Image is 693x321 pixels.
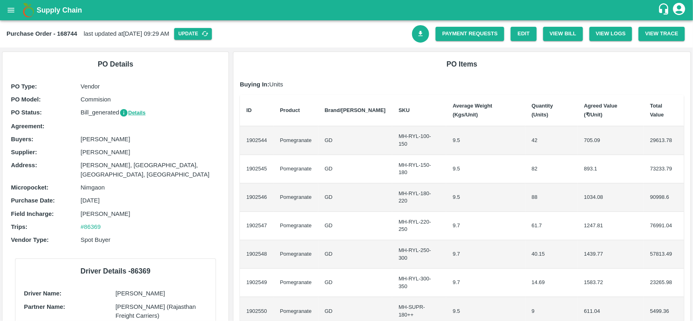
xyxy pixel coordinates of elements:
a: #86369 [81,224,101,230]
td: MH-RYL-300-350 [392,269,446,297]
td: 1902544 [240,126,274,155]
td: GD [318,126,392,155]
td: 1034.08 [578,183,644,212]
button: Details [119,108,146,118]
td: 73233.79 [643,155,684,183]
td: 90998.6 [643,183,684,212]
a: Supply Chain [37,4,658,16]
td: 9.5 [446,155,525,183]
td: GD [318,183,392,212]
td: 1902545 [240,155,274,183]
h6: PO Items [240,58,684,70]
b: SKU [399,107,410,113]
b: Agreed Value (₹/Unit) [584,103,617,118]
a: Edit [511,27,537,41]
td: 61.7 [525,212,578,240]
td: 82 [525,155,578,183]
p: [PERSON_NAME] [115,289,207,298]
b: Driver Name: [24,290,61,297]
h6: Driver Details - 86369 [22,265,209,277]
b: Supplier : [11,149,37,155]
td: 1902549 [240,269,274,297]
p: [PERSON_NAME] (Rajasthan Freight Carriers) [115,302,207,321]
td: MH-RYL-150-180 [392,155,446,183]
td: 23265.98 [643,269,684,297]
td: Pomegranate [274,183,318,212]
td: 40.15 [525,240,578,269]
button: open drawer [2,1,20,19]
b: Average Weight (Kgs/Unit) [453,103,492,118]
td: 1902546 [240,183,274,212]
button: View Bill [543,27,583,41]
p: [DATE] [81,196,220,205]
td: 9.7 [446,269,525,297]
td: 1439.77 [578,240,644,269]
b: Trips : [11,224,27,230]
td: 9.7 [446,240,525,269]
div: account of current user [672,2,687,19]
td: Pomegranate [274,155,318,183]
td: 76991.04 [643,212,684,240]
b: Micropocket : [11,184,48,191]
b: Purchase Order - 168744 [6,30,77,37]
td: 88 [525,183,578,212]
b: Brand/[PERSON_NAME] [325,107,386,113]
td: 9.5 [446,183,525,212]
td: 57813.49 [643,240,684,269]
p: Units [240,80,684,89]
img: logo [20,2,37,18]
p: Spot Buyer [81,235,220,244]
b: PO Type : [11,83,37,90]
td: 29613.78 [643,126,684,155]
b: Product [280,107,300,113]
td: Pomegranate [274,212,318,240]
td: GD [318,269,392,297]
b: PO Status : [11,109,42,116]
b: ID [246,107,252,113]
b: Address : [11,162,37,168]
b: Field Incharge : [11,211,54,217]
td: 1247.81 [578,212,644,240]
button: View Trace [639,27,685,41]
td: MH-RYL-220-250 [392,212,446,240]
b: Buyers : [11,136,33,142]
b: Partner Name: [24,304,65,310]
td: 705.09 [578,126,644,155]
td: GD [318,212,392,240]
p: Commision [81,95,220,104]
td: 9.5 [446,126,525,155]
b: PO Model : [11,96,41,103]
b: Buying In: [240,81,270,88]
p: Nimgaon [81,183,220,192]
a: Download Bill [412,25,430,43]
button: Update [174,28,212,40]
p: [PERSON_NAME], [GEOGRAPHIC_DATA], [GEOGRAPHIC_DATA], [GEOGRAPHIC_DATA] [81,161,220,179]
td: GD [318,155,392,183]
td: 42 [525,126,578,155]
b: Purchase Date : [11,197,55,204]
td: Pomegranate [274,269,318,297]
td: 893.1 [578,155,644,183]
td: MH-RYL-250-300 [392,240,446,269]
b: Vendor Type : [11,237,49,243]
td: Pomegranate [274,126,318,155]
b: Quantity (Units) [532,103,553,118]
td: Pomegranate [274,240,318,269]
td: MH-RYL-100-150 [392,126,446,155]
b: Total Value [650,103,664,118]
a: Payment Requests [436,27,504,41]
p: Bill_generated [81,108,220,117]
b: Supply Chain [37,6,82,14]
p: [PERSON_NAME] [81,148,220,157]
td: 9.7 [446,212,525,240]
td: 1583.72 [578,269,644,297]
div: last updated at [DATE] 09:29 AM [6,28,412,40]
p: [PERSON_NAME] [81,135,220,144]
b: Agreement: [11,123,44,129]
td: GD [318,240,392,269]
td: 1902547 [240,212,274,240]
td: MH-RYL-180-220 [392,183,446,212]
p: [PERSON_NAME] [81,209,220,218]
button: View Logs [589,27,633,41]
td: 14.69 [525,269,578,297]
